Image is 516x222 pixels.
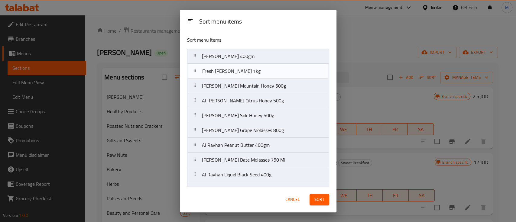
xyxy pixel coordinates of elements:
[285,196,300,203] span: Cancel
[283,194,302,205] button: Cancel
[310,194,329,205] button: Sort
[197,15,331,29] div: Sort menu items
[187,36,300,44] p: Sort menu items
[314,196,324,203] span: Sort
